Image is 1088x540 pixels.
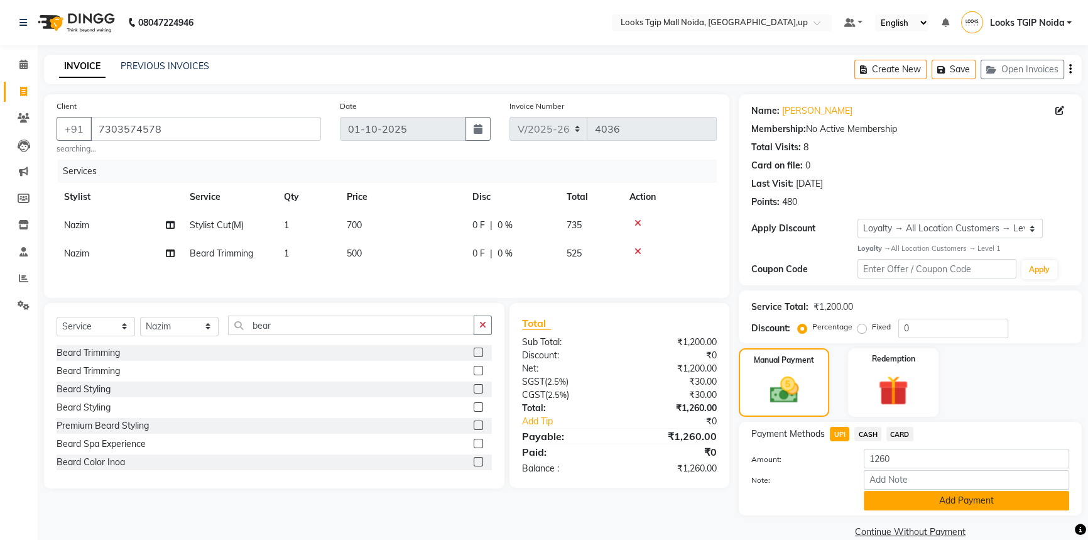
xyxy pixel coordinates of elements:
[751,263,857,276] div: Coupon Code
[57,383,111,396] div: Beard Styling
[751,123,1069,136] div: No Active Membership
[513,375,619,388] div: ( )
[276,183,339,211] th: Qty
[981,60,1064,79] button: Open Invoices
[803,141,808,154] div: 8
[559,183,622,211] th: Total
[513,336,619,349] div: Sub Total:
[751,322,790,335] div: Discount:
[228,316,474,335] input: Search or Scan
[567,248,582,259] span: 525
[857,259,1016,278] input: Enter Offer / Coupon Code
[751,427,825,441] span: Payment Methods
[121,60,209,72] a: PREVIOUS INVOICES
[339,183,465,211] th: Price
[57,401,111,414] div: Beard Styling
[619,362,726,375] div: ₹1,200.00
[864,449,1069,468] input: Amount
[513,429,619,444] div: Payable:
[742,475,854,486] label: Note:
[472,219,485,232] span: 0 F
[567,219,582,231] span: 735
[751,177,793,190] div: Last Visit:
[619,444,726,460] div: ₹0
[854,60,927,79] button: Create New
[751,300,808,314] div: Service Total:
[522,317,551,330] span: Total
[754,355,814,366] label: Manual Payment
[961,11,983,33] img: Looks TGIP Noida
[782,104,852,118] a: [PERSON_NAME]
[513,462,619,475] div: Balance :
[522,376,545,387] span: SGST
[622,183,717,211] th: Action
[869,372,918,410] img: _gift.svg
[548,390,567,400] span: 2.5%
[751,159,803,172] div: Card on file:
[751,141,801,154] div: Total Visits:
[619,388,726,402] div: ₹30.00
[813,300,853,314] div: ₹1,200.00
[854,427,881,441] span: CASH
[509,101,564,112] label: Invoice Number
[1021,260,1057,279] button: Apply
[138,5,193,40] b: 08047224946
[90,117,321,141] input: Search by Name/Mobile/Email/Code
[57,438,146,451] div: Beard Spa Experience
[59,55,106,78] a: INVOICE
[57,346,120,360] div: Beard Trimming
[64,248,89,259] span: Nazim
[857,244,891,253] strong: Loyalty →
[513,402,619,415] div: Total:
[872,353,915,365] label: Redemption
[347,219,362,231] span: 700
[619,462,726,475] div: ₹1,260.00
[465,183,559,211] th: Disc
[989,16,1064,30] span: Looks TGIP Noida
[57,183,182,211] th: Stylist
[872,321,891,333] label: Fixed
[761,373,808,407] img: _cash.svg
[57,101,77,112] label: Client
[864,491,1069,510] button: Add Payment
[547,377,566,387] span: 2.5%
[57,365,120,378] div: Beard Trimming
[513,388,619,402] div: ( )
[830,427,849,441] span: UPI
[57,419,149,433] div: Premium Beard Styling
[812,321,852,333] label: Percentage
[32,5,118,40] img: logo
[498,247,513,260] span: 0 %
[751,222,857,235] div: Apply Discount
[58,160,726,183] div: Services
[284,219,289,231] span: 1
[57,117,92,141] button: +91
[498,219,513,232] span: 0 %
[190,219,244,231] span: Stylist Cut(M)
[190,248,253,259] span: Beard Trimming
[741,526,1079,539] a: Continue Without Payment
[857,243,1069,254] div: All Location Customers → Level 1
[619,349,726,362] div: ₹0
[57,456,125,469] div: Beard Color Inoa
[284,248,289,259] span: 1
[751,123,806,136] div: Membership:
[490,247,492,260] span: |
[751,196,780,209] div: Points:
[513,415,638,428] a: Add Tip
[619,375,726,388] div: ₹30.00
[796,177,823,190] div: [DATE]
[782,196,797,209] div: 480
[513,349,619,362] div: Discount:
[864,470,1069,490] input: Add Note
[513,362,619,375] div: Net:
[619,429,726,444] div: ₹1,260.00
[619,336,726,349] div: ₹1,200.00
[522,389,545,400] span: CGST
[57,143,321,155] small: searching...
[340,101,357,112] label: Date
[472,247,485,260] span: 0 F
[513,444,619,460] div: Paid:
[490,219,492,232] span: |
[637,415,726,428] div: ₹0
